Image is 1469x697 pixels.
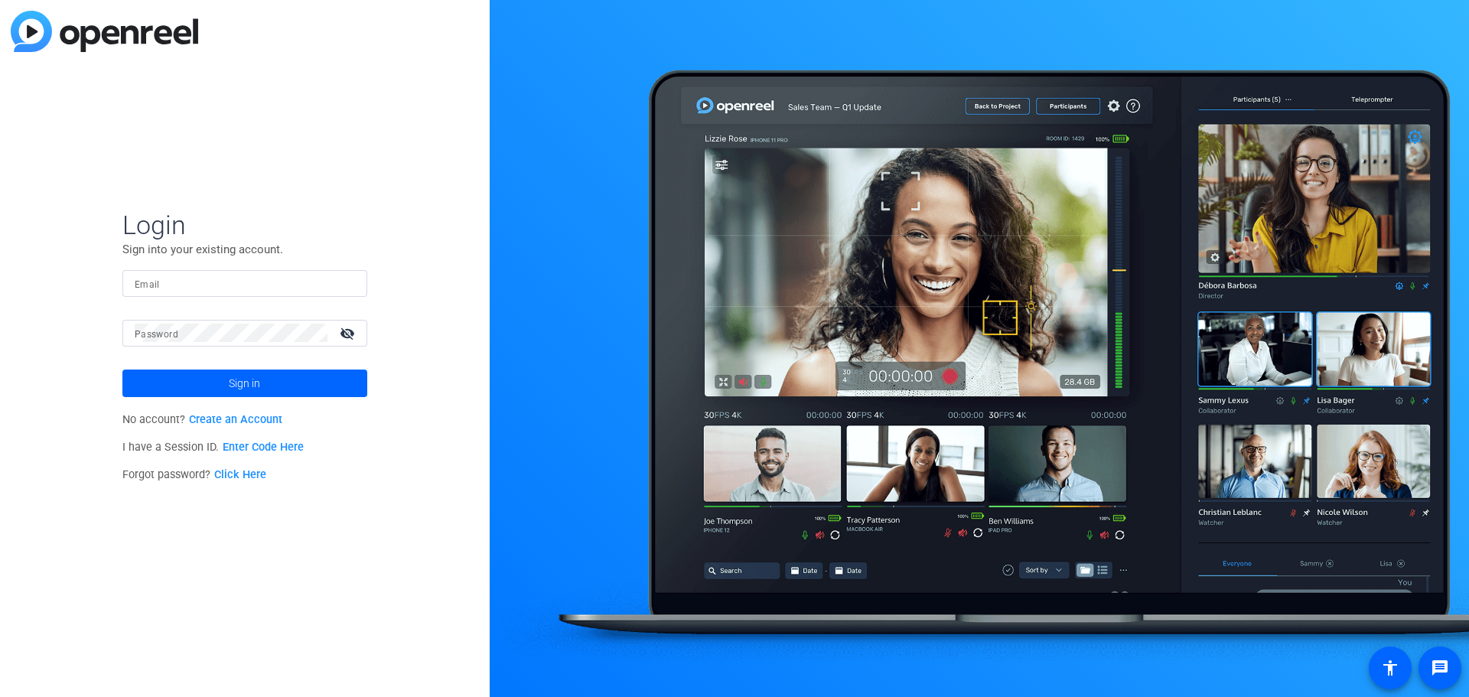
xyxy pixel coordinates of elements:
mat-icon: accessibility [1381,659,1399,677]
span: No account? [122,413,282,426]
p: Sign into your existing account. [122,241,367,258]
a: Create an Account [189,413,282,426]
mat-icon: visibility_off [331,322,367,344]
span: Login [122,209,367,241]
mat-label: Email [135,279,160,290]
span: I have a Session ID. [122,441,304,454]
a: Enter Code Here [223,441,304,454]
img: blue-gradient.svg [11,11,198,52]
button: Sign in [122,370,367,397]
mat-icon: message [1431,659,1449,677]
mat-label: Password [135,329,178,340]
a: Click Here [214,468,266,481]
input: Enter Email Address [135,274,355,292]
span: Sign in [229,364,260,402]
span: Forgot password? [122,468,266,481]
